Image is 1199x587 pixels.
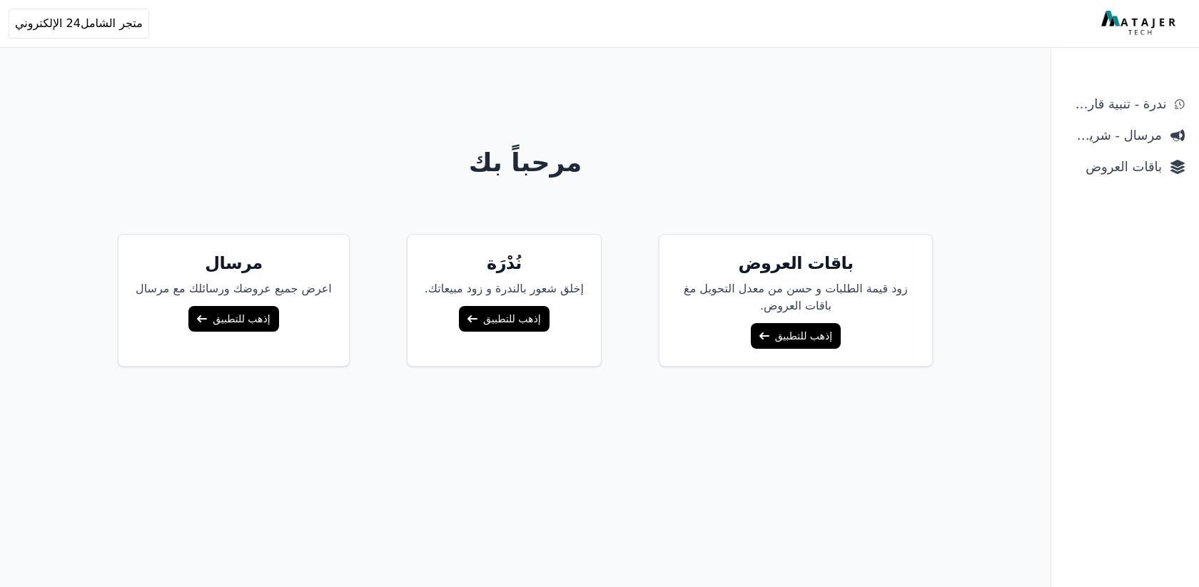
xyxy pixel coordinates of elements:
h5: مرسال [136,252,332,275]
a: إذهب للتطبيق [188,306,278,332]
p: إخلق شعور بالندرة و زود مبيعاتك. [425,280,584,297]
h5: نُدْرَة [425,252,584,275]
img: MatajerTech Logo [1101,11,1179,36]
span: متجر الشامل24 الإلكتروني [15,15,143,32]
a: إذهب للتطبيق [751,323,841,349]
span: ندرة - تنبية قارب علي النفاذ [1066,94,1166,114]
p: اعرض جميع عروضك ورسائلك مع مرسال [136,280,332,297]
span: مرسال - شريط دعاية [1066,126,1162,146]
p: زود قيمة الطلبات و حسن من معدل التحويل مغ باقات العروض. [677,280,915,315]
button: متجر الشامل24 الإلكتروني [9,9,149,39]
a: إذهب للتطبيق [459,306,549,332]
h5: باقات العروض [677,252,915,275]
span: باقات العروض [1066,157,1162,177]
